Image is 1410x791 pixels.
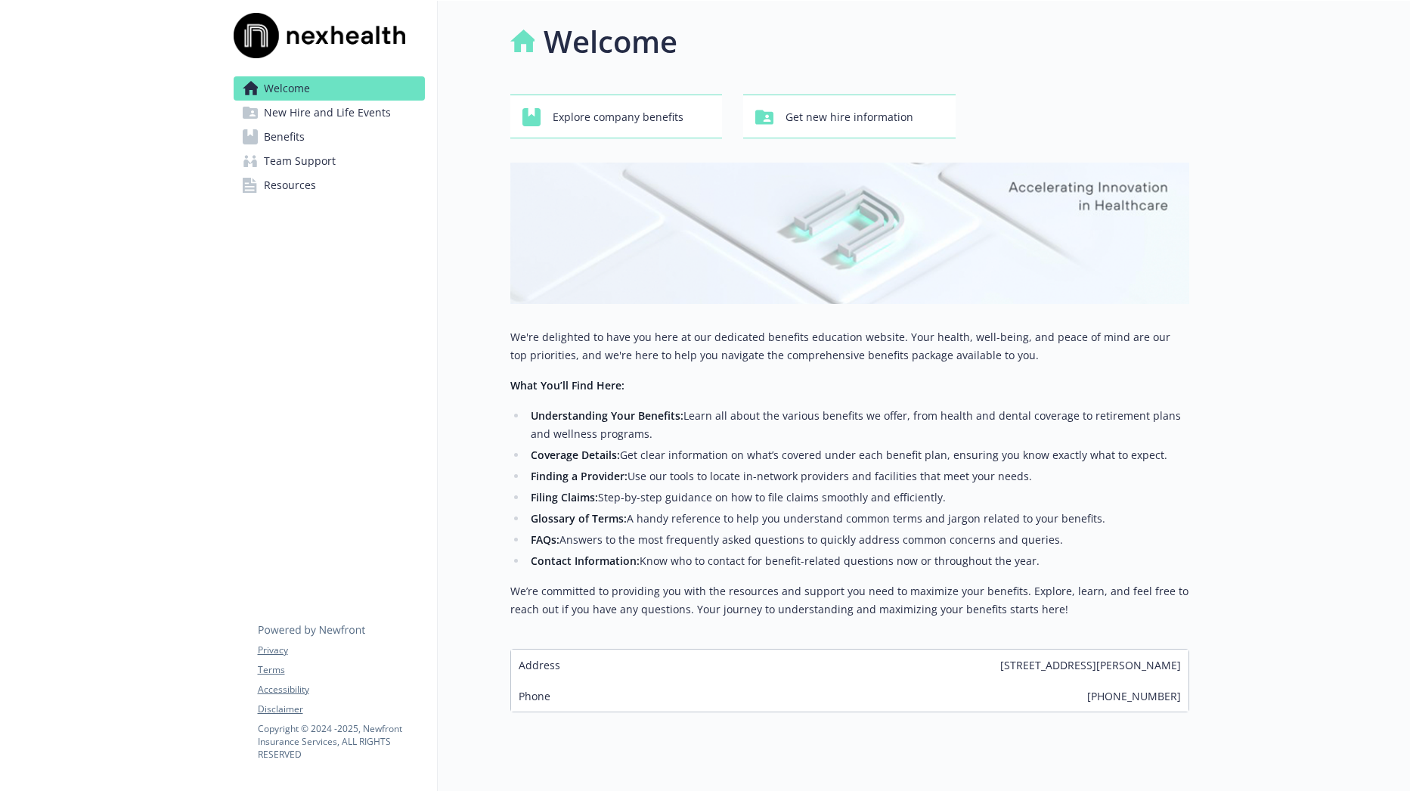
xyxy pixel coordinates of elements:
strong: Contact Information: [531,554,640,568]
a: Terms [258,663,424,677]
strong: Finding a Provider: [531,469,628,483]
h1: Welcome [544,19,677,64]
li: Step-by-step guidance on how to file claims smoothly and efficiently. [527,489,1189,507]
span: Benefits [264,125,305,149]
span: Welcome [264,76,310,101]
a: Welcome [234,76,425,101]
li: Learn all about the various benefits we offer, from health and dental coverage to retirement plan... [527,407,1189,443]
span: Address [519,657,560,673]
strong: Understanding Your Benefits: [531,408,683,423]
span: Resources [264,173,316,197]
a: Accessibility [258,683,424,696]
a: Resources [234,173,425,197]
a: Team Support [234,149,425,173]
strong: Glossary of Terms: [531,511,627,526]
span: Explore company benefits [553,103,683,132]
li: Know who to contact for benefit-related questions now or throughout the year. [527,552,1189,570]
span: [STREET_ADDRESS][PERSON_NAME] [1000,657,1181,673]
button: Explore company benefits [510,95,723,138]
a: New Hire and Life Events [234,101,425,125]
img: overview page banner [510,163,1189,304]
span: New Hire and Life Events [264,101,391,125]
span: Phone [519,688,550,704]
li: Use our tools to locate in-network providers and facilities that meet your needs. [527,467,1189,485]
button: Get new hire information [743,95,956,138]
p: Copyright © 2024 - 2025 , Newfront Insurance Services, ALL RIGHTS RESERVED [258,722,424,761]
p: We’re committed to providing you with the resources and support you need to maximize your benefit... [510,582,1189,619]
li: Get clear information on what’s covered under each benefit plan, ensuring you know exactly what t... [527,446,1189,464]
a: Benefits [234,125,425,149]
li: Answers to the most frequently asked questions to quickly address common concerns and queries. [527,531,1189,549]
p: We're delighted to have you here at our dedicated benefits education website. Your health, well-b... [510,328,1189,364]
li: A handy reference to help you understand common terms and jargon related to your benefits. [527,510,1189,528]
strong: FAQs: [531,532,559,547]
strong: What You’ll Find Here: [510,378,624,392]
a: Disclaimer [258,703,424,716]
span: Team Support [264,149,336,173]
strong: Coverage Details: [531,448,620,462]
span: [PHONE_NUMBER] [1087,688,1181,704]
strong: Filing Claims: [531,490,598,504]
span: Get new hire information [786,103,913,132]
a: Privacy [258,644,424,657]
